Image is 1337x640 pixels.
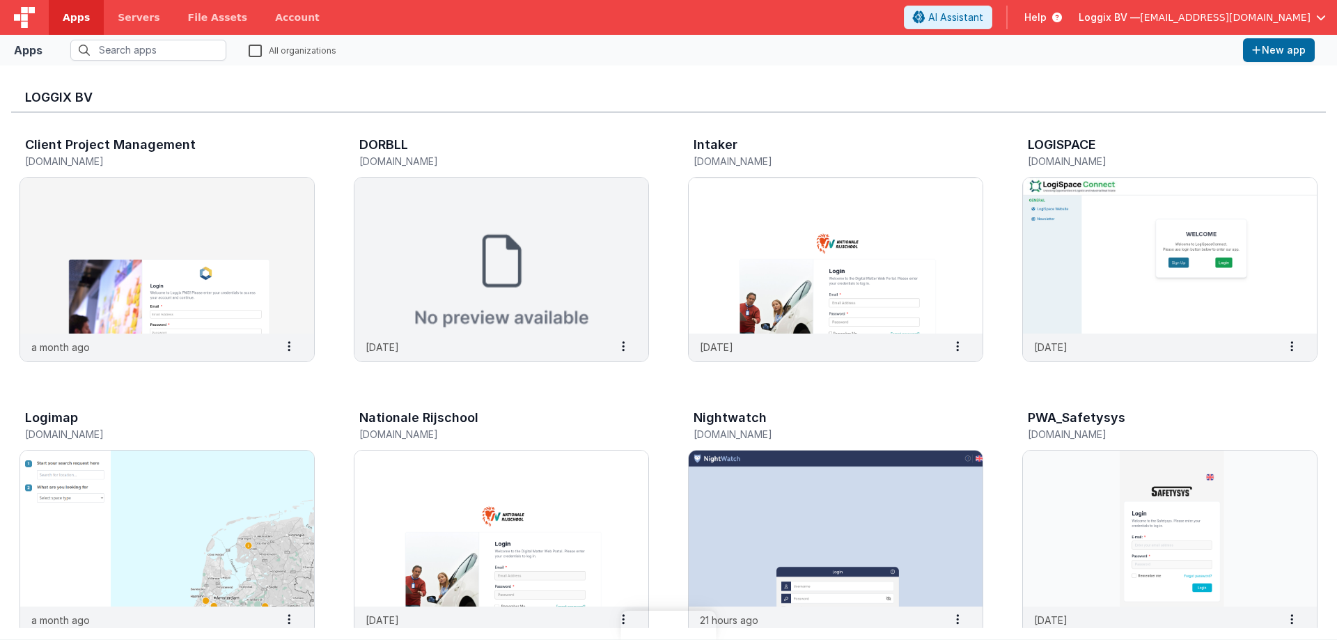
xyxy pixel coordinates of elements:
span: Servers [118,10,159,24]
h3: LOGISPACE [1028,138,1096,152]
label: All organizations [249,43,336,56]
span: File Assets [188,10,248,24]
p: [DATE] [1034,613,1068,627]
input: Search apps [70,40,226,61]
span: Help [1024,10,1047,24]
button: New app [1243,38,1315,62]
h3: Client Project Management [25,138,196,152]
h5: [DOMAIN_NAME] [25,429,280,439]
h3: Nightwatch [694,411,767,425]
h5: [DOMAIN_NAME] [359,429,614,439]
iframe: Marker.io feedback button [621,611,717,640]
h3: Logimap [25,411,78,425]
h5: [DOMAIN_NAME] [1028,429,1283,439]
p: [DATE] [1034,340,1068,354]
h5: [DOMAIN_NAME] [25,156,280,166]
h5: [DOMAIN_NAME] [694,429,948,439]
span: [EMAIL_ADDRESS][DOMAIN_NAME] [1140,10,1311,24]
p: [DATE] [366,613,399,627]
p: a month ago [31,340,90,354]
span: AI Assistant [928,10,983,24]
span: Loggix BV — [1079,10,1140,24]
h3: DORBLL [359,138,408,152]
span: Apps [63,10,90,24]
p: [DATE] [700,340,733,354]
div: Apps [14,42,42,58]
h5: [DOMAIN_NAME] [359,156,614,166]
h3: Intaker [694,138,737,152]
p: [DATE] [366,340,399,354]
h3: Loggix BV [25,91,1312,104]
h3: Nationale Rijschool [359,411,478,425]
h3: PWA_Safetysys [1028,411,1125,425]
h5: [DOMAIN_NAME] [694,156,948,166]
button: AI Assistant [904,6,992,29]
p: 21 hours ago [700,613,758,627]
p: a month ago [31,613,90,627]
h5: [DOMAIN_NAME] [1028,156,1283,166]
button: Loggix BV — [EMAIL_ADDRESS][DOMAIN_NAME] [1079,10,1326,24]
